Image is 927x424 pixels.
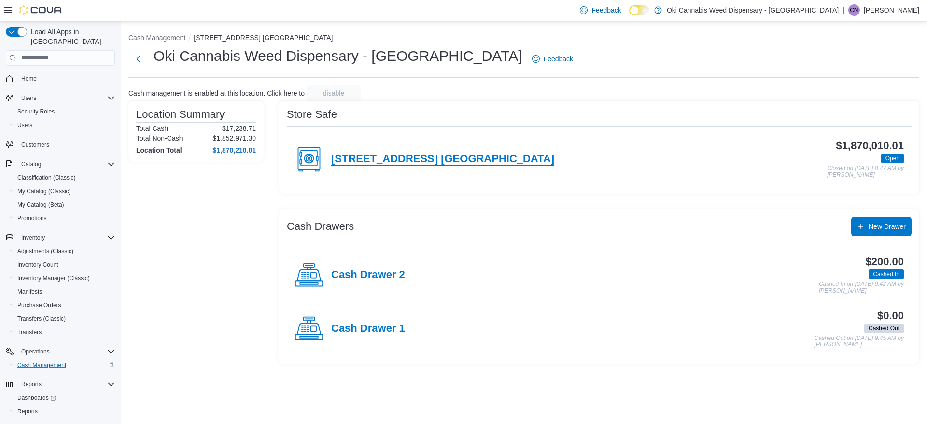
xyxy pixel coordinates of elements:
button: Reports [17,379,45,390]
h3: Store Safe [287,109,337,120]
a: Adjustments (Classic) [14,245,77,257]
button: New Drawer [851,217,912,236]
span: Home [17,72,115,85]
button: Catalog [2,157,119,171]
span: Promotions [17,214,47,222]
h6: Total Cash [136,125,168,132]
span: Open [881,154,904,163]
h3: $0.00 [877,310,904,322]
span: Security Roles [17,108,55,115]
a: Inventory Manager (Classic) [14,272,94,284]
a: Customers [17,139,53,151]
span: Reports [17,408,38,415]
button: Home [2,71,119,85]
h4: [STREET_ADDRESS] [GEOGRAPHIC_DATA] [331,153,554,166]
a: Feedback [528,49,577,69]
img: Cova [19,5,63,15]
a: Dashboards [10,391,119,405]
span: Catalog [17,158,115,170]
button: Inventory Count [10,258,119,271]
span: Transfers (Classic) [14,313,115,325]
a: Inventory Count [14,259,62,270]
button: Purchase Orders [10,298,119,312]
p: Cash management is enabled at this location. Click here to [128,89,305,97]
a: Purchase Orders [14,299,65,311]
a: Reports [14,406,42,417]
a: Transfers [14,326,45,338]
button: Reports [2,378,119,391]
span: Catalog [21,160,41,168]
span: Reports [14,406,115,417]
span: Cash Management [17,361,66,369]
h6: Total Non-Cash [136,134,183,142]
span: Open [885,154,899,163]
span: Classification (Classic) [14,172,115,184]
span: Feedback [544,54,573,64]
a: Users [14,119,36,131]
span: Users [14,119,115,131]
span: Cashed Out [869,324,899,333]
span: CN [850,4,858,16]
span: Users [21,94,36,102]
input: Dark Mode [629,5,649,15]
span: Transfers [14,326,115,338]
span: Inventory Count [14,259,115,270]
span: Inventory [21,234,45,241]
span: Inventory Manager (Classic) [17,274,90,282]
span: Feedback [591,5,621,15]
span: Classification (Classic) [17,174,76,182]
button: Transfers [10,325,119,339]
button: Users [2,91,119,105]
span: Purchase Orders [14,299,115,311]
span: Cashed In [873,270,899,279]
span: Cashed Out [864,324,904,333]
button: Catalog [17,158,45,170]
button: Users [10,118,119,132]
a: Home [17,73,41,85]
span: Operations [21,348,50,355]
button: Operations [2,345,119,358]
a: Feedback [576,0,625,20]
p: $17,238.71 [222,125,256,132]
span: New Drawer [869,222,906,231]
a: Security Roles [14,106,58,117]
h3: Location Summary [136,109,225,120]
button: Reports [10,405,119,418]
a: Dashboards [14,392,60,404]
button: My Catalog (Classic) [10,184,119,198]
button: Adjustments (Classic) [10,244,119,258]
span: Cashed In [869,269,904,279]
p: | [843,4,844,16]
span: Adjustments (Classic) [14,245,115,257]
a: Transfers (Classic) [14,313,70,325]
button: Manifests [10,285,119,298]
p: [PERSON_NAME] [864,4,919,16]
button: Cash Management [128,34,185,42]
span: Security Roles [14,106,115,117]
a: Cash Management [14,359,70,371]
a: My Catalog (Beta) [14,199,68,211]
button: Operations [17,346,54,357]
button: Users [17,92,40,104]
span: Customers [21,141,49,149]
h4: Location Total [136,146,182,154]
span: My Catalog (Beta) [17,201,64,209]
span: Inventory Manager (Classic) [14,272,115,284]
h3: $200.00 [866,256,904,268]
button: Next [128,49,148,69]
p: $1,852,971.30 [212,134,256,142]
span: Adjustments (Classic) [17,247,73,255]
h3: $1,870,010.01 [836,140,904,152]
button: Inventory [2,231,119,244]
span: Users [17,92,115,104]
span: Load All Apps in [GEOGRAPHIC_DATA] [27,27,115,46]
nav: An example of EuiBreadcrumbs [128,33,919,44]
a: Classification (Classic) [14,172,80,184]
span: Dashboards [14,392,115,404]
h4: Cash Drawer 1 [331,323,405,335]
p: Cashed In on [DATE] 9:42 AM by [PERSON_NAME] [819,281,904,294]
h4: Cash Drawer 2 [331,269,405,282]
button: Inventory [17,232,49,243]
span: Transfers (Classic) [17,315,66,323]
